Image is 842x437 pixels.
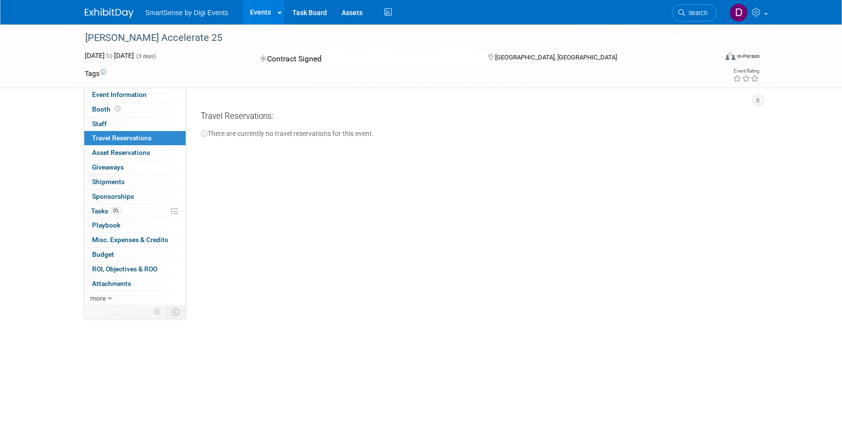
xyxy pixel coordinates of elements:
a: Sponsorships [84,190,186,204]
a: Shipments [84,175,186,189]
img: Format-Inperson.png [726,52,735,60]
span: Staff [92,120,107,128]
span: Budget [92,250,114,258]
div: In-Person [737,53,760,60]
a: Booth [84,102,186,116]
span: Search [685,9,708,17]
a: Asset Reservations [84,146,186,160]
span: [DATE] [DATE] [85,52,134,59]
a: Tasks0% [84,204,186,218]
img: Dan Tiernan [729,3,748,22]
a: Giveaways [84,160,186,174]
span: 0% [111,207,121,214]
span: more [90,294,106,302]
span: to [105,52,114,59]
a: Search [672,4,717,21]
td: Tags [85,69,106,78]
span: (3 days) [135,53,156,59]
span: Shipments [92,178,125,186]
span: Booth not reserved yet [113,105,122,113]
div: Contract Signed [257,51,473,68]
a: Playbook [84,218,186,232]
span: Giveaways [92,163,124,171]
span: Sponsorships [92,192,134,200]
a: Misc. Expenses & Credits [84,233,186,247]
td: Toggle Event Tabs [166,305,186,318]
span: Event Information [92,91,147,98]
span: Misc. Expenses & Credits [92,236,168,244]
div: Event Rating [733,69,759,74]
td: Personalize Event Tab Strip [149,305,166,318]
a: ROI, Objectives & ROO [84,262,186,276]
div: Event Format [659,51,760,65]
span: Booth [92,105,122,113]
a: Attachments [84,277,186,291]
a: more [84,291,186,305]
a: Travel Reservations [84,131,186,145]
img: ExhibitDay [85,8,134,18]
span: ROI, Objectives & ROO [92,265,157,273]
a: Budget [84,247,186,262]
div: Travel Reservations: [201,111,750,126]
span: Asset Reservations [92,149,150,156]
div: [PERSON_NAME] Accelerate 25 [82,29,702,47]
a: Event Information [84,88,186,102]
span: Playbook [92,221,120,229]
div: There are currently no travel reservations for this event. [201,126,750,138]
span: [GEOGRAPHIC_DATA], [GEOGRAPHIC_DATA] [495,54,617,61]
span: Tasks [91,207,121,215]
span: SmartSense by Digi Events [145,9,228,17]
span: Attachments [92,280,131,287]
span: Travel Reservations [92,134,152,142]
a: Staff [84,117,186,131]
